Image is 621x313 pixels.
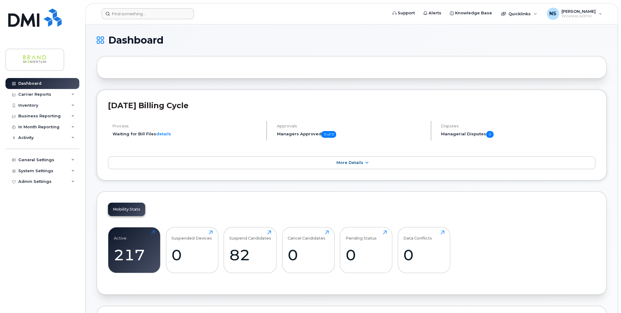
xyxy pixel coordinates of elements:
h4: Disputes [441,124,595,128]
div: 217 [114,246,155,264]
div: Active [114,230,127,240]
span: Dashboard [108,36,163,45]
h4: Process [113,124,261,128]
span: 0 of 0 [321,131,336,138]
div: 0 [171,246,213,264]
div: Data Conflicts [403,230,432,240]
span: 0 [486,131,494,138]
a: Suspend Candidates82 [229,230,271,269]
div: 0 [346,246,387,264]
a: Data Conflicts0 [403,230,444,269]
div: Cancel Candidates [288,230,325,240]
a: Suspended Devices0 [171,230,213,269]
h5: Managerial Disputes [441,131,595,138]
div: Pending Status [346,230,377,240]
h4: Approvals [277,124,425,128]
a: details [156,131,171,136]
h5: Managers Approved [277,131,425,138]
div: Suspend Candidates [229,230,271,240]
div: 0 [403,246,444,264]
div: 0 [288,246,329,264]
a: Active217 [114,230,155,269]
h2: [DATE] Billing Cycle [108,101,595,110]
a: Pending Status0 [346,230,387,269]
span: More Details [336,160,363,165]
a: Cancel Candidates0 [288,230,329,269]
div: Suspended Devices [171,230,212,240]
li: Waiting for Bill Files [113,131,261,137]
div: 82 [229,246,271,264]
